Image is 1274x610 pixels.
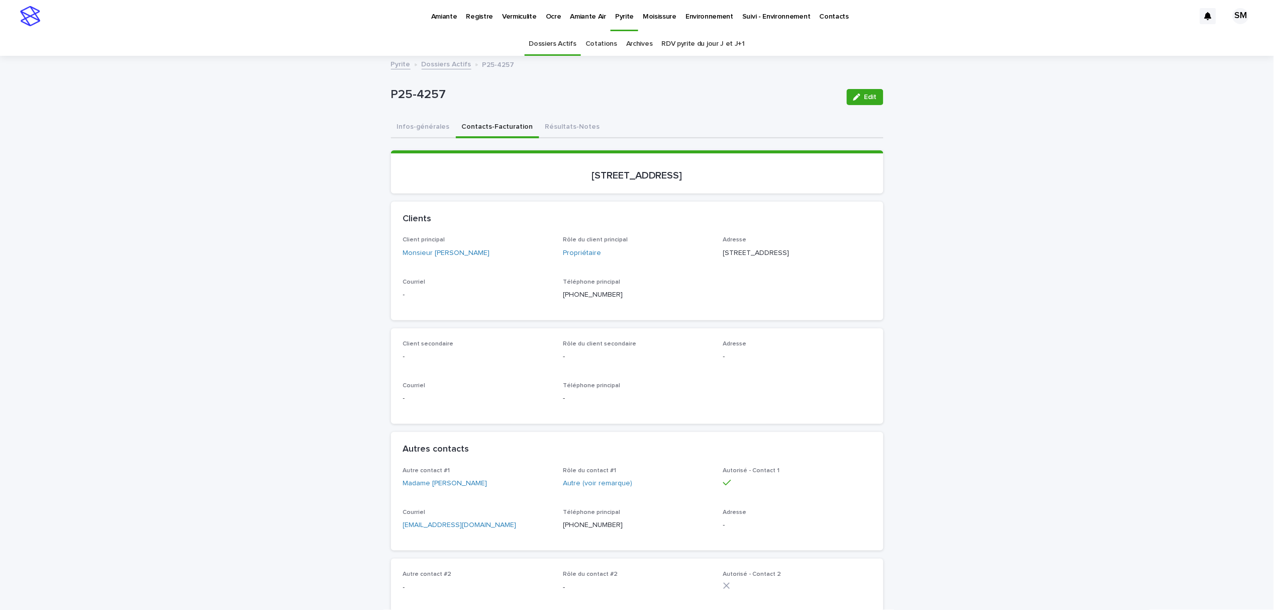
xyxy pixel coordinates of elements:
[529,32,576,56] a: Dossiers Actifs
[563,509,620,515] span: Téléphone principal
[563,478,632,489] a: Autre (voir remarque)
[20,6,40,26] img: stacker-logo-s-only.png
[563,290,711,300] p: [PHONE_NUMBER]
[391,88,839,102] p: P25-4257
[456,117,539,138] button: Contacts-Facturation
[403,290,551,300] p: -
[662,32,745,56] a: RDV pyrite du jour J et J+1
[391,117,456,138] button: Infos-générales
[563,279,620,285] span: Téléphone principal
[847,89,884,105] button: Edit
[403,521,517,529] a: [EMAIL_ADDRESS][DOMAIN_NAME]
[723,509,747,515] span: Adresse
[539,117,606,138] button: Résultats-Notes
[482,58,515,69] p: P25-4257
[563,341,636,347] span: Rôle du client secondaire
[422,58,471,69] a: Dossiers Actifs
[403,248,490,258] a: Monsieur [PERSON_NAME]
[563,582,711,593] p: -
[403,341,454,347] span: Client secondaire
[723,468,780,474] span: Autorisé - Contact 1
[563,237,628,243] span: Rôle du client principal
[403,478,487,489] a: Madame [PERSON_NAME]
[403,582,551,593] p: -
[403,383,426,389] span: Courriel
[723,248,871,258] p: [STREET_ADDRESS]
[403,237,445,243] span: Client principal
[563,393,711,404] p: -
[391,58,411,69] a: Pyrite
[403,352,551,362] p: -
[864,94,877,101] span: Edit
[403,214,432,225] h2: Clients
[626,32,653,56] a: Archives
[723,341,747,347] span: Adresse
[563,571,618,577] span: Rôle du contact #2
[563,383,620,389] span: Téléphone principal
[723,237,747,243] span: Adresse
[563,248,601,258] a: Propriétaire
[585,32,617,56] a: Cotations
[563,520,711,531] p: [PHONE_NUMBER]
[403,444,469,455] h2: Autres contacts
[403,393,551,404] p: -
[403,169,871,182] p: [STREET_ADDRESS]
[723,571,781,577] span: Autorisé - Contact 2
[403,468,450,474] span: Autre contact #1
[403,509,426,515] span: Courriel
[723,352,871,362] p: -
[403,571,452,577] span: Autre contact #2
[723,520,871,531] p: -
[563,468,616,474] span: Rôle du contact #1
[563,352,711,362] p: -
[403,279,426,285] span: Courriel
[1233,8,1249,24] div: SM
